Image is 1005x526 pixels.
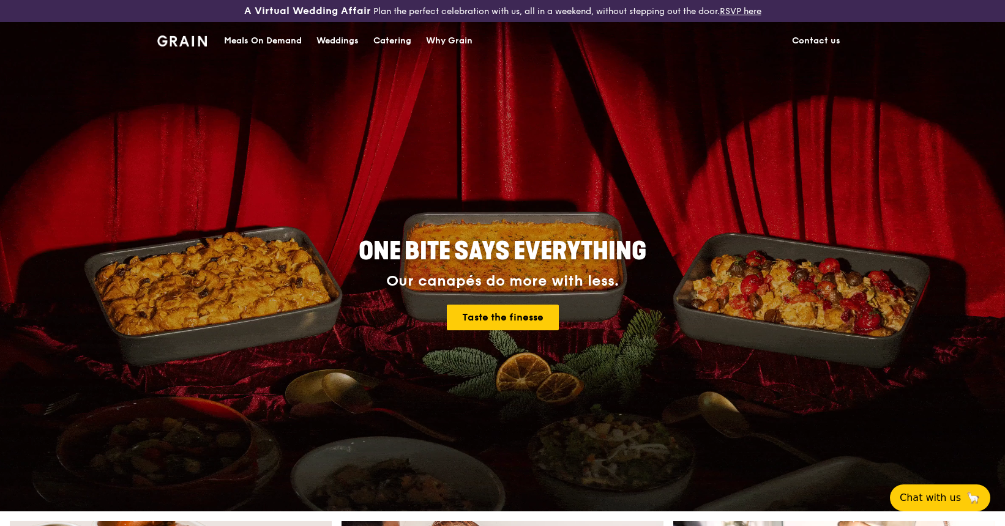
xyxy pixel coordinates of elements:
[316,23,359,59] div: Weddings
[785,23,848,59] a: Contact us
[373,23,411,59] div: Catering
[720,6,761,17] a: RSVP here
[244,5,371,17] h3: A Virtual Wedding Affair
[890,484,990,511] button: Chat with us🦙
[426,23,473,59] div: Why Grain
[157,21,207,58] a: GrainGrain
[966,491,981,505] span: 🦙
[282,273,723,290] div: Our canapés do more with less.
[366,23,419,59] a: Catering
[224,23,302,59] div: Meals On Demand
[359,237,646,266] span: ONE BITE SAYS EVERYTHING
[419,23,480,59] a: Why Grain
[447,305,559,330] a: Taste the finesse
[157,35,207,46] img: Grain
[168,5,838,17] div: Plan the perfect celebration with us, all in a weekend, without stepping out the door.
[309,23,366,59] a: Weddings
[900,491,961,505] span: Chat with us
